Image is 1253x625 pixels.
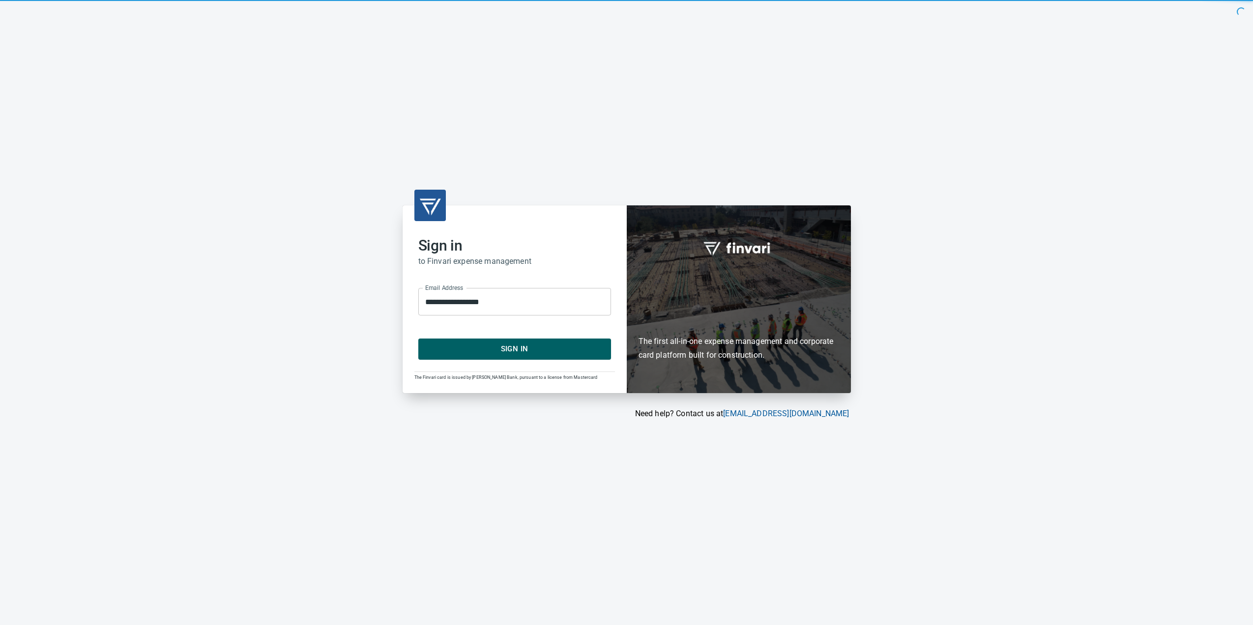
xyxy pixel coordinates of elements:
[418,255,611,268] h6: to Finvari expense management
[429,342,600,355] span: Sign In
[627,205,851,393] div: Finvari
[414,375,598,380] span: The Finvari card is issued by [PERSON_NAME] Bank, pursuant to a license from Mastercard
[418,237,611,255] h2: Sign in
[418,339,611,359] button: Sign In
[702,236,776,259] img: fullword_logo_white.png
[723,409,849,418] a: [EMAIL_ADDRESS][DOMAIN_NAME]
[418,194,442,217] img: transparent_logo.png
[403,408,849,420] p: Need help? Contact us at
[639,278,839,362] h6: The first all-in-one expense management and corporate card platform built for construction.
